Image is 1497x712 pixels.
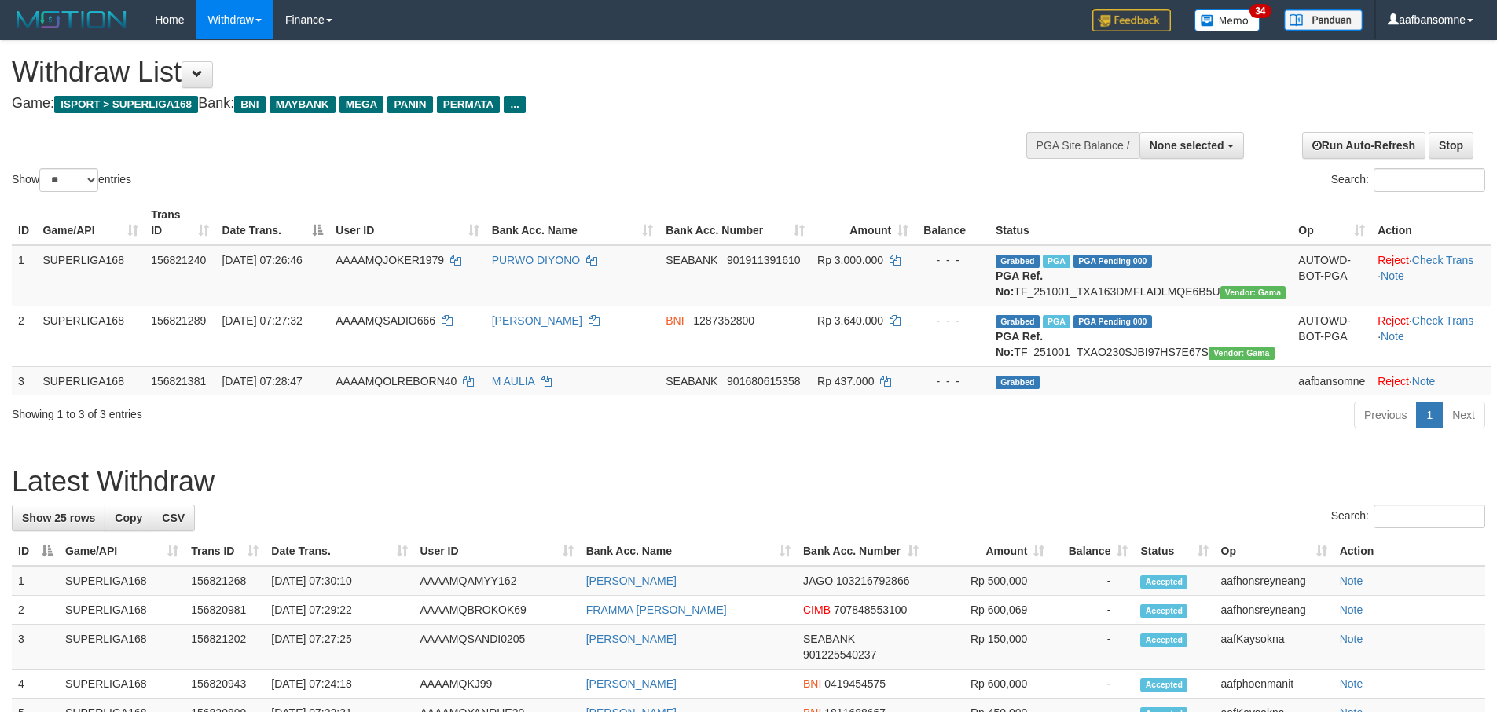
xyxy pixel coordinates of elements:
td: - [1051,670,1134,699]
img: MOTION_logo.png [12,8,131,31]
th: Date Trans.: activate to sort column descending [215,200,329,245]
span: PERMATA [437,96,501,113]
span: 156821381 [151,375,206,387]
td: 2 [12,596,59,625]
a: Note [1340,604,1363,616]
a: 1 [1416,402,1443,428]
th: ID [12,200,36,245]
span: PGA Pending [1073,315,1152,328]
th: Op: activate to sort column ascending [1215,537,1334,566]
th: Action [1371,200,1491,245]
th: Game/API: activate to sort column ascending [59,537,185,566]
span: Vendor URL: https://trx31.1velocity.biz [1220,286,1286,299]
span: SEABANK [666,375,717,387]
a: Note [1340,677,1363,690]
img: Feedback.jpg [1092,9,1171,31]
span: SEABANK [803,633,855,645]
th: Bank Acc. Name: activate to sort column ascending [580,537,797,566]
h1: Withdraw List [12,57,982,88]
th: Status [989,200,1292,245]
span: CIMB [803,604,831,616]
span: Rp 437.000 [817,375,874,387]
td: SUPERLIGA168 [59,566,185,596]
td: - [1051,566,1134,596]
a: M AULIA [492,375,534,387]
a: [PERSON_NAME] [586,633,677,645]
td: Rp 600,069 [925,596,1051,625]
td: 3 [12,366,36,395]
a: Note [1340,574,1363,587]
span: BNI [803,677,821,690]
span: Copy 0419454575 to clipboard [824,677,886,690]
th: Op: activate to sort column ascending [1292,200,1371,245]
td: TF_251001_TXAO230SJBI97HS7E67S [989,306,1292,366]
td: aafhonsreyneang [1215,566,1334,596]
td: Rp 500,000 [925,566,1051,596]
a: Reject [1378,254,1409,266]
span: AAAAMQSADIO666 [336,314,435,327]
td: AAAAMQKJ99 [414,670,580,699]
a: CSV [152,505,195,531]
div: - - - [921,252,983,268]
span: Accepted [1140,575,1187,589]
span: 34 [1249,4,1271,18]
label: Search: [1331,505,1485,528]
span: [DATE] 07:28:47 [222,375,302,387]
span: Copy 901680615358 to clipboard [727,375,800,387]
span: 156821240 [151,254,206,266]
th: Date Trans.: activate to sort column ascending [265,537,413,566]
th: Balance [915,200,989,245]
td: [DATE] 07:30:10 [265,566,413,596]
span: ISPORT > SUPERLIGA168 [54,96,198,113]
h4: Game: Bank: [12,96,982,112]
th: Game/API: activate to sort column ascending [36,200,145,245]
span: Accepted [1140,633,1187,647]
h1: Latest Withdraw [12,466,1485,497]
span: Marked by aafandaneth [1043,255,1070,268]
td: SUPERLIGA168 [36,306,145,366]
span: JAGO [803,574,833,587]
td: 1 [12,566,59,596]
a: Next [1442,402,1485,428]
td: 156820981 [185,596,265,625]
div: Showing 1 to 3 of 3 entries [12,400,612,422]
th: Amount: activate to sort column ascending [811,200,915,245]
span: Vendor URL: https://trx31.1velocity.biz [1209,347,1275,360]
span: PANIN [387,96,432,113]
th: Status: activate to sort column ascending [1134,537,1214,566]
div: - - - [921,373,983,389]
td: Rp 150,000 [925,625,1051,670]
td: AAAAMQBROKOK69 [414,596,580,625]
td: 1 [12,245,36,306]
span: Copy 707848553100 to clipboard [834,604,907,616]
td: aafhonsreyneang [1215,596,1334,625]
td: AUTOWD-BOT-PGA [1292,306,1371,366]
span: Copy 901911391610 to clipboard [727,254,800,266]
span: Rp 3.000.000 [817,254,883,266]
td: · · [1371,306,1491,366]
td: Rp 600,000 [925,670,1051,699]
th: ID: activate to sort column descending [12,537,59,566]
span: Grabbed [996,315,1040,328]
td: SUPERLIGA168 [36,366,145,395]
a: FRAMMA [PERSON_NAME] [586,604,727,616]
th: User ID: activate to sort column ascending [414,537,580,566]
td: · · [1371,245,1491,306]
a: Note [1381,330,1404,343]
td: 3 [12,625,59,670]
span: Copy 1287352800 to clipboard [693,314,754,327]
td: 4 [12,670,59,699]
a: Note [1412,375,1436,387]
td: AAAAMQAMYY162 [414,566,580,596]
span: [DATE] 07:27:32 [222,314,302,327]
span: SEABANK [666,254,717,266]
a: Stop [1429,132,1473,159]
td: SUPERLIGA168 [36,245,145,306]
a: Previous [1354,402,1417,428]
label: Search: [1331,168,1485,192]
a: Show 25 rows [12,505,105,531]
td: AAAAMQSANDI0205 [414,625,580,670]
span: Copy 103216792866 to clipboard [836,574,909,587]
span: AAAAMQOLREBORN40 [336,375,457,387]
label: Show entries [12,168,131,192]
